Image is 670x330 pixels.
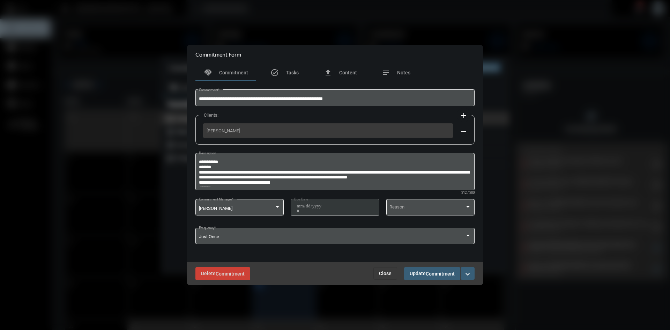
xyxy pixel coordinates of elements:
mat-icon: task_alt [270,68,279,77]
h2: Commitment Form [195,51,241,58]
span: Update [410,271,455,276]
mat-icon: notes [382,68,390,77]
span: Just Once [199,234,219,239]
mat-icon: add [460,111,468,120]
span: Commitment [219,70,248,75]
button: UpdateCommitment [404,267,460,280]
span: Commitment [216,271,245,277]
label: Clients: [200,112,222,118]
span: Delete [201,271,245,276]
span: [PERSON_NAME] [207,128,449,133]
mat-icon: file_upload [324,68,332,77]
mat-icon: remove [460,127,468,135]
mat-icon: expand_more [463,270,472,278]
mat-icon: handshake [204,68,212,77]
span: [PERSON_NAME] [199,206,232,211]
button: DeleteCommitment [195,267,250,280]
span: Close [379,271,392,276]
span: Content [339,70,357,75]
button: Close [373,267,397,280]
span: Commitment [426,271,455,277]
span: Notes [397,70,410,75]
span: Tasks [286,70,299,75]
mat-hint: 312 / 200 [461,191,475,195]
